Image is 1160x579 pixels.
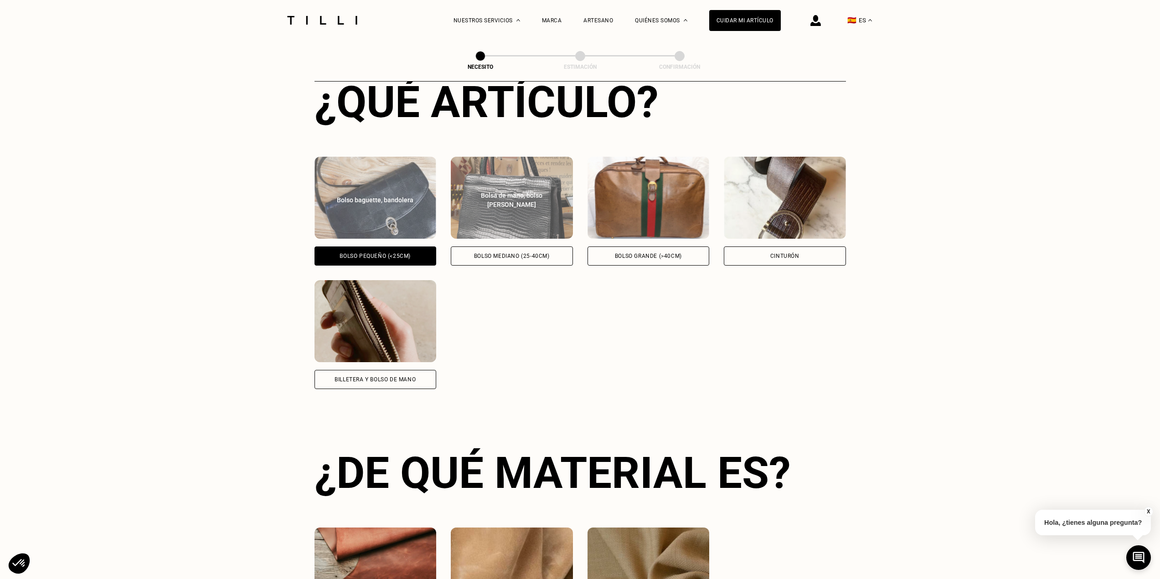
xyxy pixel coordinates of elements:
button: X [1144,507,1153,517]
div: Confirmación [634,64,725,70]
div: Bolso baguette, bandolera [325,195,427,205]
div: Billetera y bolso de mano [335,377,416,382]
img: Menú desplegable [516,19,520,21]
div: Bolsa de mano, bolso [PERSON_NAME] [461,191,563,209]
img: menu déroulant [868,19,872,21]
img: Servicio de sastrería Tilli logo [284,16,361,25]
a: Cuidar mi artículo [709,10,781,31]
img: Tilli retouche votre Bolso grande (>40cm) [588,157,710,239]
img: Menú desplegable sobre [684,19,687,21]
img: Tilli retouche votre Billetera y bolso de mano [314,280,437,362]
div: ¿De qué material es? [314,447,846,498]
div: Bolso pequeño (<25cm) [340,253,411,259]
a: Marca [542,17,562,24]
div: Necesito [435,64,526,70]
img: Tilli retouche votre Bolso pequeño (<25cm) [314,157,437,239]
div: Cinturón [770,253,799,259]
img: Icono de inicio de sesión [810,15,821,26]
div: Bolso grande (>40cm) [615,253,682,259]
div: ¿Qué artículo? [314,77,846,128]
span: 🇪🇸 [847,16,856,25]
div: Estimación [535,64,626,70]
a: Artesano [583,17,613,24]
img: Tilli retouche votre Bolso mediano (25-40cm) [451,157,573,239]
img: Tilli retouche votre Cinturón [724,157,846,239]
div: Bolso mediano (25-40cm) [474,253,550,259]
p: Hola, ¿tienes alguna pregunta? [1035,510,1151,535]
